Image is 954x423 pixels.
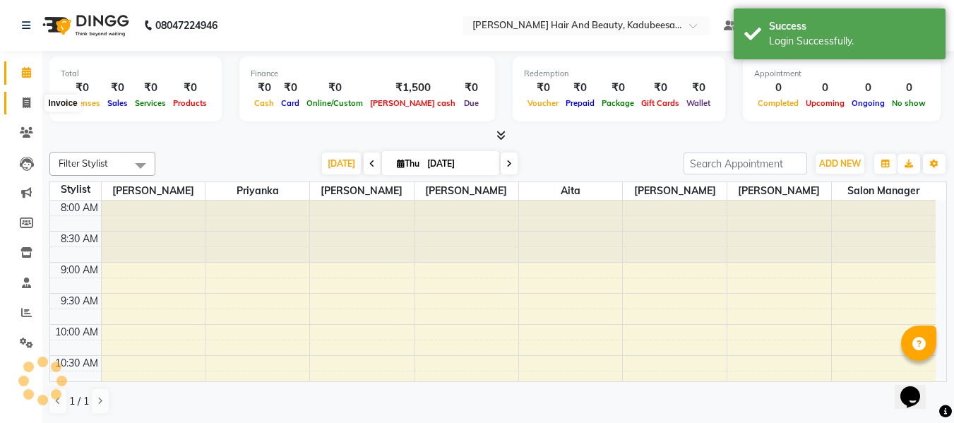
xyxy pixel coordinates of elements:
[819,158,861,169] span: ADD NEW
[848,98,888,108] span: Ongoing
[524,98,562,108] span: Voucher
[638,80,683,96] div: ₹0
[848,80,888,96] div: 0
[58,263,101,278] div: 9:00 AM
[816,154,864,174] button: ADD NEW
[888,98,929,108] span: No show
[310,182,414,200] span: [PERSON_NAME]
[524,68,714,80] div: Redemption
[683,98,714,108] span: Wallet
[623,182,727,200] span: [PERSON_NAME]
[769,19,935,34] div: Success
[754,68,929,80] div: Appointment
[104,98,131,108] span: Sales
[52,325,101,340] div: 10:00 AM
[251,98,278,108] span: Cash
[205,182,309,200] span: priyanka
[61,80,104,96] div: ₹0
[598,98,638,108] span: Package
[727,182,831,200] span: [PERSON_NAME]
[524,80,562,96] div: ₹0
[519,182,623,200] span: aita
[769,34,935,49] div: Login Successfully.
[683,80,714,96] div: ₹0
[832,182,936,200] span: Salon Manager
[423,153,494,174] input: 2025-09-04
[169,80,210,96] div: ₹0
[44,95,81,112] div: Invoice
[684,153,807,174] input: Search Appointment
[169,98,210,108] span: Products
[52,356,101,371] div: 10:30 AM
[131,98,169,108] span: Services
[366,80,459,96] div: ₹1,500
[303,80,366,96] div: ₹0
[131,80,169,96] div: ₹0
[895,367,940,409] iframe: chat widget
[598,80,638,96] div: ₹0
[102,182,205,200] span: [PERSON_NAME]
[366,98,459,108] span: [PERSON_NAME] cash
[278,80,303,96] div: ₹0
[459,80,484,96] div: ₹0
[802,80,848,96] div: 0
[303,98,366,108] span: Online/Custom
[393,158,423,169] span: Thu
[104,80,131,96] div: ₹0
[888,80,929,96] div: 0
[754,98,802,108] span: Completed
[58,232,101,246] div: 8:30 AM
[251,80,278,96] div: ₹0
[58,201,101,215] div: 8:00 AM
[562,98,598,108] span: Prepaid
[562,80,598,96] div: ₹0
[251,68,484,80] div: Finance
[460,98,482,108] span: Due
[322,153,361,174] span: [DATE]
[58,294,101,309] div: 9:30 AM
[802,98,848,108] span: Upcoming
[69,394,89,409] span: 1 / 1
[50,182,101,197] div: Stylist
[59,157,108,169] span: Filter Stylist
[754,80,802,96] div: 0
[155,6,217,45] b: 08047224946
[36,6,133,45] img: logo
[638,98,683,108] span: Gift Cards
[61,68,210,80] div: Total
[278,98,303,108] span: Card
[415,182,518,200] span: [PERSON_NAME]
